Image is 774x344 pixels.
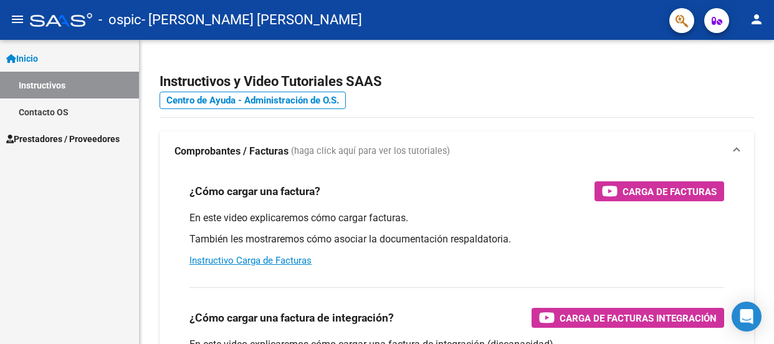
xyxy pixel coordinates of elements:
[141,6,362,34] span: - [PERSON_NAME] [PERSON_NAME]
[732,302,762,332] div: Open Intercom Messenger
[98,6,141,34] span: - ospic
[189,232,724,246] p: También les mostraremos cómo asociar la documentación respaldatoria.
[10,12,25,27] mat-icon: menu
[595,181,724,201] button: Carga de Facturas
[623,184,717,199] span: Carga de Facturas
[160,131,754,171] mat-expansion-panel-header: Comprobantes / Facturas (haga click aquí para ver los tutoriales)
[189,255,312,266] a: Instructivo Carga de Facturas
[189,309,394,327] h3: ¿Cómo cargar una factura de integración?
[174,145,289,158] strong: Comprobantes / Facturas
[160,70,754,93] h2: Instructivos y Video Tutoriales SAAS
[189,183,320,200] h3: ¿Cómo cargar una factura?
[749,12,764,27] mat-icon: person
[532,308,724,328] button: Carga de Facturas Integración
[160,92,346,109] a: Centro de Ayuda - Administración de O.S.
[6,132,120,146] span: Prestadores / Proveedores
[560,310,717,326] span: Carga de Facturas Integración
[6,52,38,65] span: Inicio
[291,145,450,158] span: (haga click aquí para ver los tutoriales)
[189,211,724,225] p: En este video explicaremos cómo cargar facturas.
